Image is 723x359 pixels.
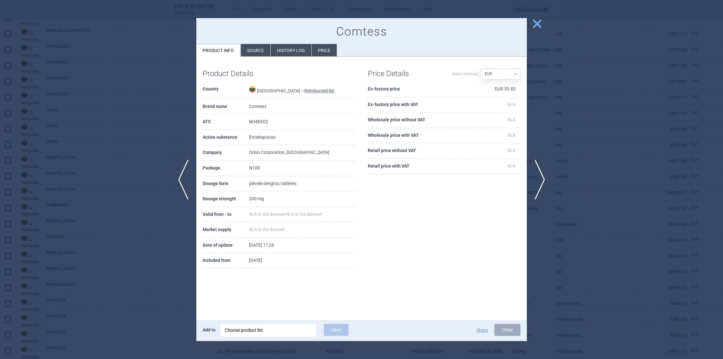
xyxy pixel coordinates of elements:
[249,130,355,145] td: Entakaponas
[203,176,249,192] th: Dosage form
[249,238,355,253] td: [DATE] 11:26
[249,82,355,99] td: [GEOGRAPHIC_DATA] —
[203,161,249,176] th: Package
[249,176,355,192] td: plėvele dengtos tabletės
[241,44,270,57] li: Source
[203,145,249,161] th: Company
[249,161,355,176] td: N100
[494,324,520,336] button: Close
[368,159,471,174] th: Retail price with VAT
[203,82,249,99] th: Country
[203,222,249,238] th: Market supply
[508,163,516,169] span: N/A
[203,191,249,207] th: Dosage strength
[508,148,516,153] span: N/A
[476,328,488,332] button: Share
[312,44,337,57] li: Price
[286,212,322,217] span: N/A in the dataset
[249,212,285,217] span: N/A in the dataset
[508,133,516,138] span: N/A
[203,69,279,78] h1: Product Details
[249,253,355,269] td: [DATE]
[508,117,516,122] span: N/A
[368,82,471,97] th: Ex-factory price
[249,86,255,92] img: Lithuania
[368,143,471,159] th: Retail price without VAT
[471,82,520,97] td: EUR 53.83
[508,102,516,107] span: N/A
[203,130,249,145] th: Active substance
[249,145,355,161] td: Orion Corporation, [GEOGRAPHIC_DATA]
[203,238,249,253] th: Date of update
[368,97,471,113] th: Ex-factory price with VAT
[452,69,479,79] label: Select currency:
[324,324,348,336] button: Save
[203,253,249,269] th: Included from
[203,324,216,336] p: Add to
[368,69,444,78] h1: Price Details
[249,191,355,207] td: 200 mg
[203,24,520,39] h1: Comtess
[271,44,311,57] li: History log
[249,99,355,115] td: Comtess
[249,114,355,130] td: N04BX02
[368,128,471,143] th: Wholesale price with VAT
[203,114,249,130] th: ATC
[225,324,311,336] div: Choose product list
[249,227,285,232] span: N/A in the dataset
[203,207,249,223] th: Valid from - to
[220,324,316,336] div: Choose product list
[304,88,334,93] abbr: Reimbursed list — List of medicinal products published by the Ministry of Health of The Republic ...
[196,44,240,57] li: Product info
[368,112,471,128] th: Wholesale price without VAT
[249,207,355,223] td: -
[203,99,249,115] th: Brand name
